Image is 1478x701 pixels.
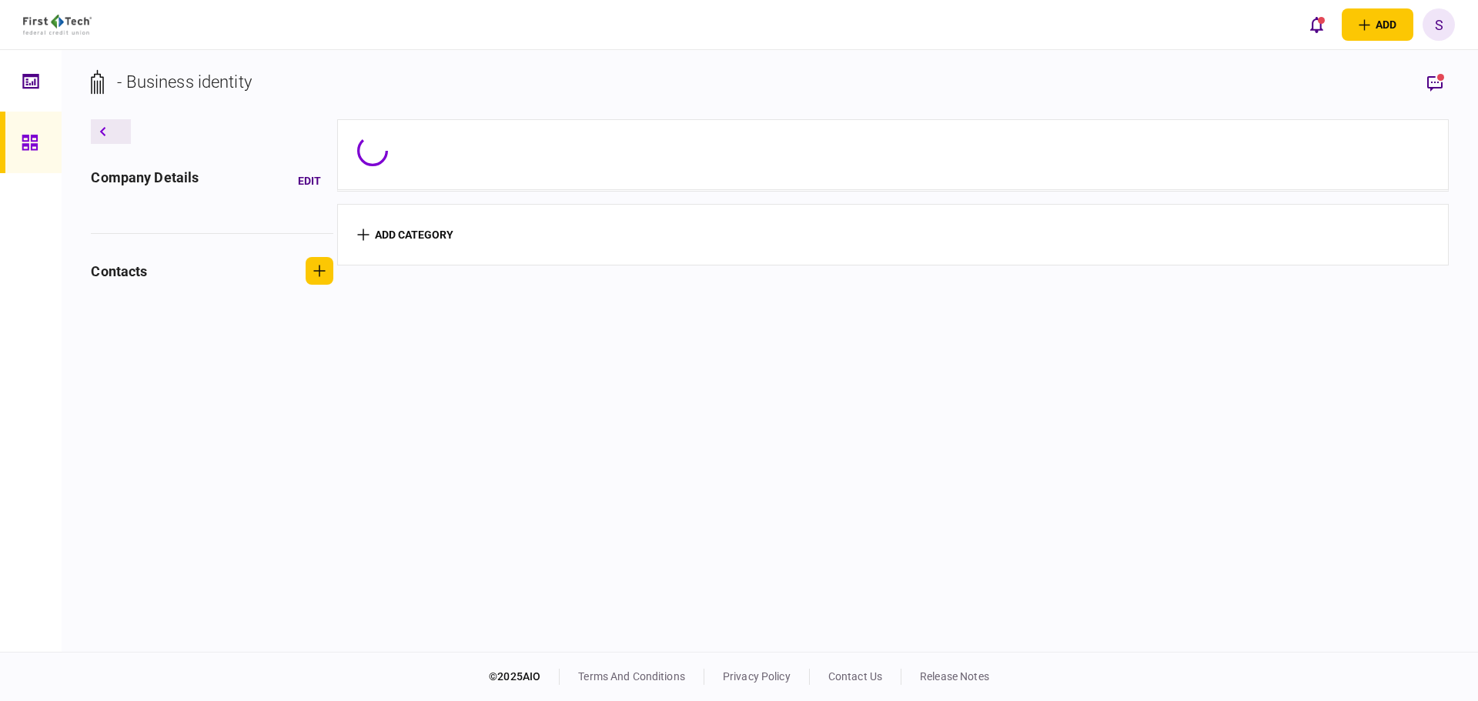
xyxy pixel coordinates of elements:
[91,167,199,195] div: company details
[286,167,333,195] button: Edit
[23,15,92,35] img: client company logo
[920,670,989,683] a: release notes
[1423,8,1455,41] button: S
[1300,8,1333,41] button: open notifications list
[1342,8,1413,41] button: open adding identity options
[828,670,882,683] a: contact us
[357,229,453,241] button: add category
[723,670,791,683] a: privacy policy
[578,670,685,683] a: terms and conditions
[91,261,147,282] div: contacts
[489,669,560,685] div: © 2025 AIO
[117,69,252,95] div: - Business identity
